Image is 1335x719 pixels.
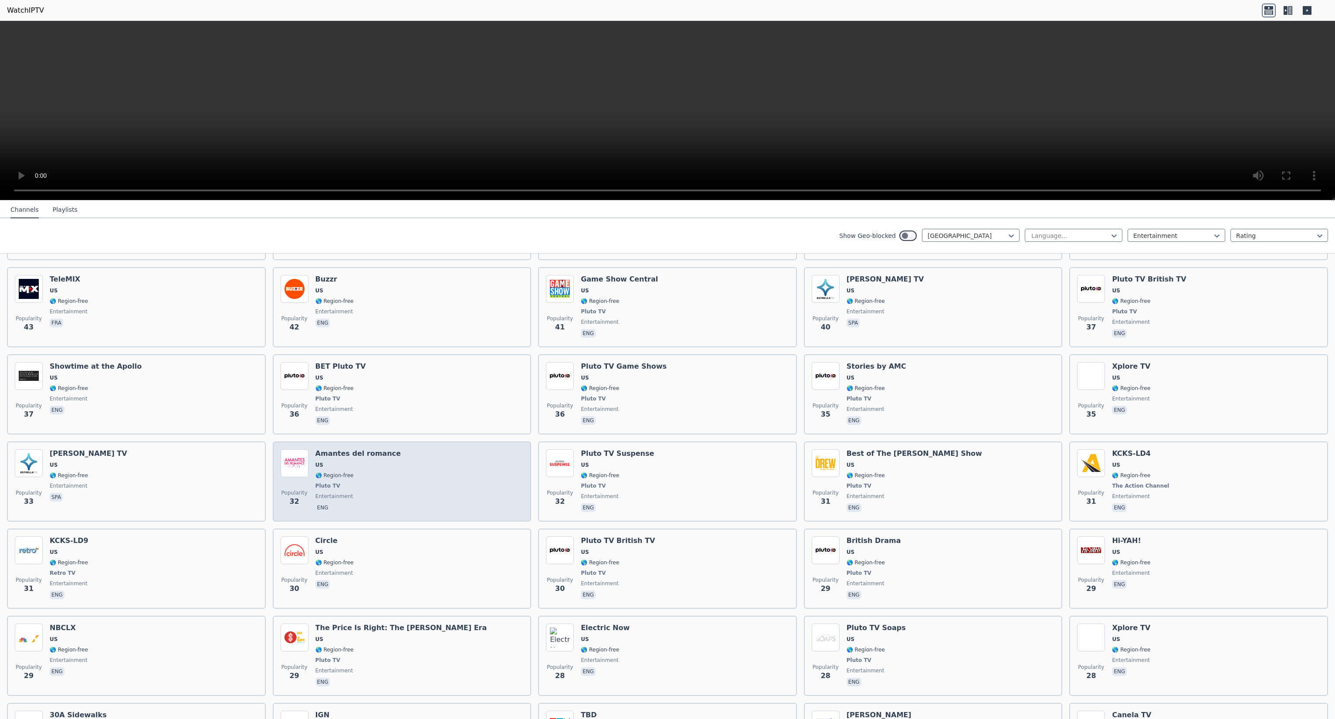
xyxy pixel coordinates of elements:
span: entertainment [581,319,619,326]
span: 28 [821,671,830,681]
img: NBCLX [15,624,43,651]
span: US [847,636,854,643]
span: 30 [555,583,565,594]
p: fra [50,319,63,327]
img: Xplore TV [1077,624,1105,651]
span: entertainment [50,482,88,489]
img: TeleMIX [15,275,43,303]
span: Popularity [281,489,308,496]
span: entertainment [50,580,88,587]
span: Popularity [281,577,308,583]
span: 32 [555,496,565,507]
span: US [847,461,854,468]
span: 🌎 Region-free [315,646,354,653]
h6: KCKS-LD4 [1112,449,1171,458]
p: spa [847,319,860,327]
span: US [581,461,589,468]
span: 29 [1086,583,1096,594]
span: Pluto TV [581,482,606,489]
label: Show Geo-blocked [839,231,896,240]
span: entertainment [581,657,619,664]
span: 🌎 Region-free [847,472,885,479]
span: 42 [289,322,299,332]
p: eng [1112,503,1127,512]
span: Popularity [1078,664,1104,671]
button: Channels [10,202,39,218]
img: KCKS-LD4 [1077,449,1105,477]
span: Popularity [547,315,573,322]
img: Estrella TV [15,449,43,477]
p: eng [315,503,330,512]
img: Stories by AMC [812,362,840,390]
span: entertainment [50,395,88,402]
img: The Price Is Right: The Barker Era [281,624,308,651]
p: eng [315,416,330,425]
span: Popularity [813,664,839,671]
span: US [315,461,323,468]
img: Hi-YAH! [1077,536,1105,564]
h6: BET Pluto TV [315,362,366,371]
span: entertainment [1112,395,1150,402]
span: entertainment [1112,493,1150,500]
span: US [50,636,58,643]
span: Popularity [813,489,839,496]
span: Popularity [1078,577,1104,583]
span: entertainment [315,667,353,674]
img: Electric Now [546,624,574,651]
p: eng [1112,667,1127,676]
img: Pluto TV Soaps [812,624,840,651]
span: 43 [24,322,34,332]
img: BET Pluto TV [281,362,308,390]
span: US [50,374,58,381]
span: 37 [1086,322,1096,332]
span: Popularity [813,402,839,409]
span: entertainment [847,406,884,413]
p: eng [1112,580,1127,589]
p: eng [315,319,330,327]
span: 🌎 Region-free [1112,385,1150,392]
span: 🌎 Region-free [50,472,88,479]
span: 35 [821,409,830,420]
span: US [847,549,854,556]
span: Popularity [1078,315,1104,322]
span: 28 [1086,671,1096,681]
span: 41 [555,322,565,332]
span: 🌎 Region-free [847,559,885,566]
p: eng [50,667,64,676]
h6: Pluto TV Soaps [847,624,906,632]
h6: The Price Is Right: The [PERSON_NAME] Era [315,624,487,632]
h6: Amantes del romance [315,449,401,458]
span: Popularity [1078,489,1104,496]
span: entertainment [847,493,884,500]
span: Popularity [16,664,42,671]
img: Pluto TV Suspense [546,449,574,477]
span: US [1112,549,1120,556]
span: 🌎 Region-free [847,385,885,392]
span: 32 [289,496,299,507]
span: 🌎 Region-free [315,559,354,566]
img: Pluto TV British TV [546,536,574,564]
span: US [1112,461,1120,468]
span: US [847,287,854,294]
span: Popularity [16,577,42,583]
span: Popularity [813,315,839,322]
span: 🌎 Region-free [581,472,619,479]
p: eng [50,406,64,414]
span: 29 [821,583,830,594]
span: Pluto TV [581,570,606,577]
span: Popularity [281,664,308,671]
p: eng [50,590,64,599]
span: Popularity [547,577,573,583]
p: eng [581,503,596,512]
span: 35 [1086,409,1096,420]
span: Popularity [16,489,42,496]
img: Pluto TV British TV [1077,275,1105,303]
span: 🌎 Region-free [581,646,619,653]
span: entertainment [315,308,353,315]
span: US [315,636,323,643]
span: 🌎 Region-free [1112,298,1150,305]
h6: Pluto TV Suspense [581,449,654,458]
span: Popularity [281,402,308,409]
span: Pluto TV [847,570,871,577]
span: 🌎 Region-free [315,298,354,305]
